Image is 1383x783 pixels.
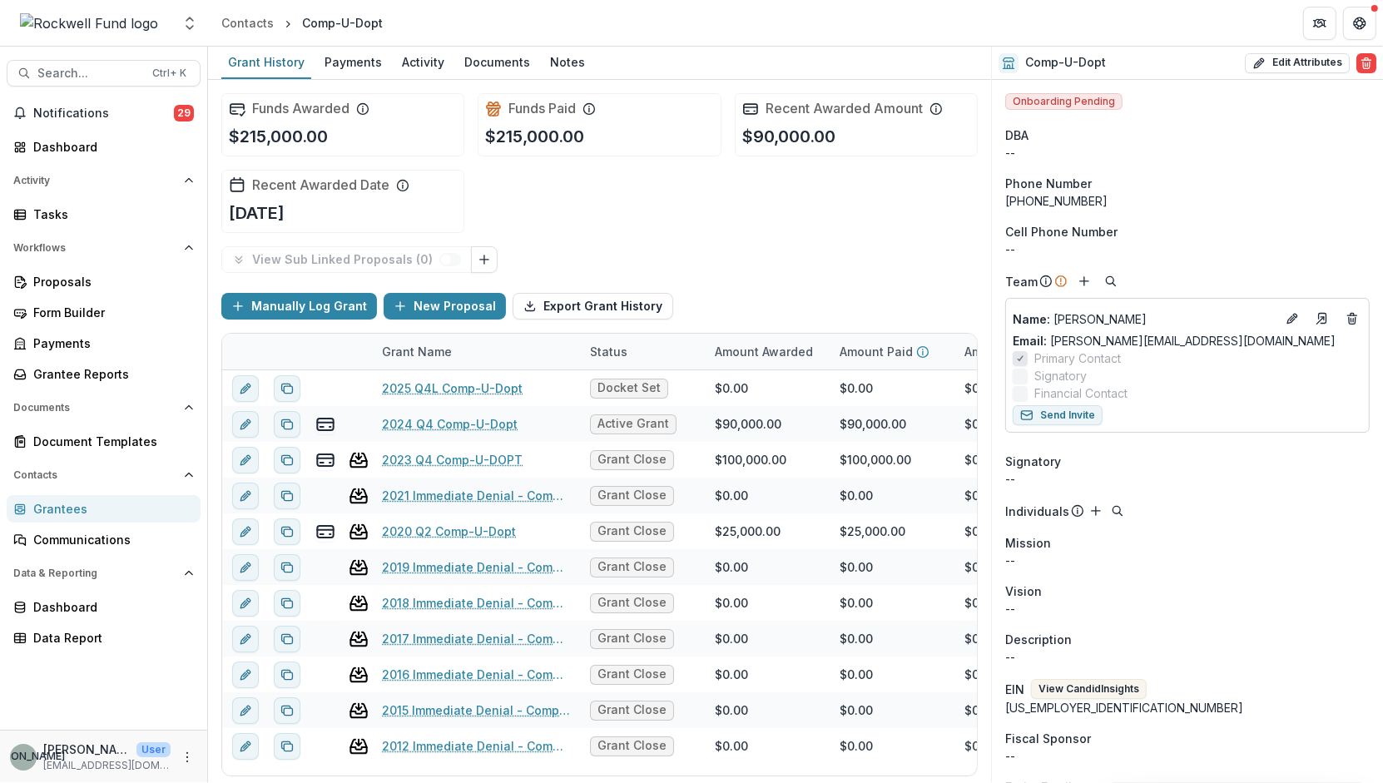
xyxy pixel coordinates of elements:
div: $0.00 [840,701,873,719]
a: 2024 Q4 Comp-U-Dopt [382,415,518,433]
span: Onboarding Pending [1005,93,1123,110]
img: Rockwell Fund logo [20,13,158,33]
button: view-payments [315,414,335,434]
a: Form Builder [7,299,201,326]
div: $25,000.00 [840,523,905,540]
nav: breadcrumb [215,11,389,35]
span: Search... [37,67,142,81]
div: Grant History [221,50,311,74]
div: Tasks [33,206,187,223]
div: $0.00 [715,630,748,647]
button: view-payments [315,522,335,542]
a: 2017 Immediate Denial - Comp-U-Dopt [382,630,570,647]
div: $0.00 [964,630,998,647]
span: Financial Contact [1034,384,1128,402]
div: Document Templates [33,433,187,450]
a: Dashboard [7,593,201,621]
span: Grant Close [597,703,667,717]
p: $215,000.00 [229,124,328,149]
div: Comp-U-Dopt [302,14,383,32]
h2: Funds Paid [508,101,576,116]
div: Activity [395,50,451,74]
a: Payments [7,330,201,357]
span: Phone Number [1005,175,1092,192]
button: More [177,747,197,767]
span: Description [1005,631,1072,648]
div: Payments [318,50,389,74]
div: $0.00 [715,379,748,397]
div: Dashboard [33,138,187,156]
div: Amount Paid [830,334,954,369]
button: edit [232,411,259,438]
div: Grantee Reports [33,365,187,383]
button: edit [232,662,259,688]
span: Primary Contact [1034,349,1121,367]
p: [EMAIL_ADDRESS][DOMAIN_NAME] [43,758,171,773]
div: Payments [33,335,187,352]
div: Status [580,334,705,369]
span: DBA [1005,126,1029,144]
a: Document Templates [7,428,201,455]
button: Notifications29 [7,100,201,126]
a: Tasks [7,201,201,228]
button: View CandidInsights [1031,679,1147,699]
span: Documents [13,402,177,414]
span: Vision [1005,582,1042,600]
button: Open entity switcher [178,7,201,40]
div: $0.00 [840,558,873,576]
p: [DATE] [229,201,285,225]
button: Open Activity [7,167,201,194]
div: $0.00 [840,630,873,647]
div: Grant Name [372,334,580,369]
span: Grant Close [597,453,667,467]
div: Ctrl + K [149,64,190,82]
div: Notes [543,50,592,74]
div: $0.00 [964,737,998,755]
span: Grant Close [597,560,667,574]
div: $0.00 [964,451,998,468]
a: 2018 Immediate Denial - Comp-U-Dopt [382,594,570,612]
span: Mission [1005,534,1051,552]
p: Individuals [1005,503,1069,520]
div: Amount Payable [954,334,1079,369]
span: Grant Close [597,632,667,646]
button: Duplicate proposal [274,697,300,724]
h2: Recent Awarded Date [252,177,389,193]
p: -- [1005,648,1370,666]
button: edit [232,375,259,402]
button: New Proposal [384,293,506,320]
span: Notifications [33,107,174,121]
a: Documents [458,47,537,79]
span: Grant Close [597,524,667,538]
button: Get Help [1343,7,1376,40]
div: $90,000.00 [840,415,906,433]
h2: Comp-U-Dopt [1025,56,1106,70]
button: Duplicate proposal [274,590,300,617]
button: edit [232,554,259,581]
a: Proposals [7,268,201,295]
div: $0.00 [964,701,998,719]
a: 2023 Q4 Comp-U-DOPT [382,451,523,468]
button: Link Grants [471,246,498,273]
button: edit [232,518,259,545]
a: Email: [PERSON_NAME][EMAIL_ADDRESS][DOMAIN_NAME] [1013,332,1336,349]
span: Docket Set [597,381,661,395]
div: Dashboard [33,598,187,616]
p: -- [1005,240,1370,258]
button: Deletes [1342,309,1362,329]
div: $0.00 [715,737,748,755]
div: $0.00 [715,701,748,719]
a: 2019 Immediate Denial - Comp-U- [382,558,570,576]
p: [PERSON_NAME] [43,741,130,758]
div: $0.00 [964,558,998,576]
a: Communications [7,526,201,553]
span: Email: [1013,334,1047,348]
div: $0.00 [715,487,748,504]
span: Data & Reporting [13,567,177,579]
div: $0.00 [964,594,998,612]
div: $0.00 [715,558,748,576]
p: User [136,742,171,757]
button: edit [232,447,259,473]
p: Amount Paid [840,343,913,360]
